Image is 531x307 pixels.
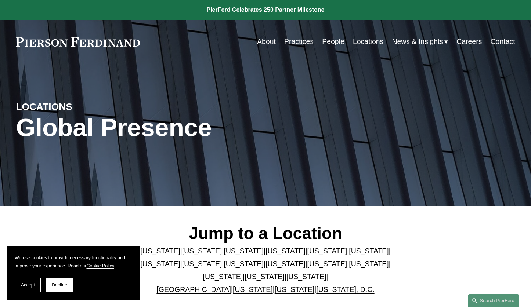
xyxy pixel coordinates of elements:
[245,273,285,281] a: [US_STATE]
[353,34,383,49] a: Locations
[15,278,41,292] button: Accept
[140,260,180,268] a: [US_STATE]
[21,282,35,288] span: Accept
[7,246,140,300] section: Cookie banner
[284,34,314,49] a: Practices
[86,263,114,268] a: Cookie Policy
[203,273,243,281] a: [US_STATE]
[140,247,180,255] a: [US_STATE]
[46,278,73,292] button: Decline
[182,247,222,255] a: [US_STATE]
[307,247,347,255] a: [US_STATE]
[182,260,222,268] a: [US_STATE]
[468,294,519,307] a: Search this site
[316,285,374,293] a: [US_STATE], D.C.
[16,113,348,142] h1: Global Presence
[257,34,276,49] a: About
[156,285,231,293] a: [GEOGRAPHIC_DATA]
[322,34,344,49] a: People
[224,247,264,255] a: [US_STATE]
[15,254,132,270] p: We use cookies to provide necessary functionality and improve your experience. Read our .
[265,260,306,268] a: [US_STATE]
[349,260,389,268] a: [US_STATE]
[120,223,411,244] h2: Jump to a Location
[120,245,411,296] p: | | | | | | | | | | | | | | | | | |
[233,285,273,293] a: [US_STATE]
[349,247,389,255] a: [US_STATE]
[16,101,141,113] h4: LOCATIONS
[265,247,306,255] a: [US_STATE]
[392,34,448,49] a: folder dropdown
[307,260,347,268] a: [US_STATE]
[456,34,482,49] a: Careers
[491,34,515,49] a: Contact
[275,285,315,293] a: [US_STATE]
[224,260,264,268] a: [US_STATE]
[52,282,67,288] span: Decline
[286,273,326,281] a: [US_STATE]
[392,35,443,48] span: News & Insights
